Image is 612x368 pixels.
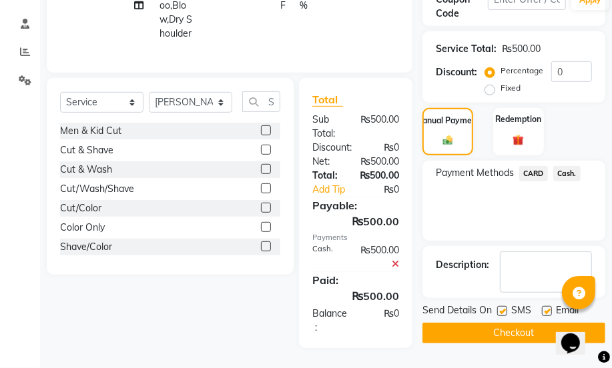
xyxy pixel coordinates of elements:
div: Cut & Wash [60,163,112,177]
span: Cash. [553,166,581,181]
div: ₨0 [357,307,409,335]
div: Net: [302,155,350,169]
div: ₨500.00 [350,155,409,169]
div: Cut/Wash/Shave [60,182,134,196]
span: SMS [511,303,531,320]
div: ₨500.00 [350,113,409,141]
div: Paid: [302,272,409,288]
a: Add Tip [302,183,364,197]
div: Sub Total: [302,113,350,141]
button: Checkout [422,323,605,343]
iframe: chat widget [556,315,599,355]
span: Total [312,93,343,107]
img: _gift.svg [509,133,527,147]
div: Men & Kid Cut [60,124,121,138]
span: Email [556,303,579,320]
div: ₨500.00 [350,243,409,271]
div: ₨0 [362,141,409,155]
div: Cash. [302,243,350,271]
div: Cut & Shave [60,143,113,157]
label: Redemption [495,113,541,125]
div: ₨500.00 [502,42,541,56]
label: Percentage [501,65,543,77]
span: Payment Methods [436,166,514,180]
div: Balance : [302,307,357,335]
div: Discount: [436,65,477,79]
div: Payments [312,232,399,243]
div: Payable: [302,197,409,213]
div: Cut/Color [60,201,101,215]
label: Fixed [501,82,521,94]
div: ₨500.00 [302,213,409,229]
span: CARD [519,166,548,181]
img: _cash.svg [440,135,456,146]
div: ₨500.00 [350,169,409,183]
div: Service Total: [436,42,497,56]
div: Shave/Color [60,240,112,254]
input: Search or Scan [242,91,280,112]
div: ₨0 [364,183,409,197]
div: Color Only [60,221,105,235]
div: ₨500.00 [302,288,409,304]
div: Total: [302,169,350,183]
div: Discount: [302,141,362,155]
span: Send Details On [422,303,492,320]
div: Description: [436,258,489,272]
label: Manual Payment [416,115,480,127]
